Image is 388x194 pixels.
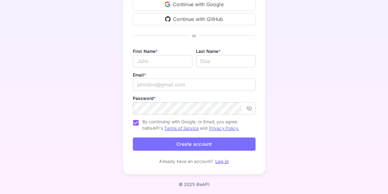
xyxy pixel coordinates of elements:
div: Continue with GitHub [133,13,255,25]
a: Log in [215,159,229,164]
label: Email [133,72,146,77]
a: Privacy Policy. [209,125,239,131]
label: Password [133,96,156,101]
input: Doe [196,55,255,67]
label: Last Name [196,49,221,54]
p: Already have an account? [159,158,213,164]
span: By continuing with Google, or Email, you agree to liteAPI's and [142,118,251,131]
label: First Name [133,49,158,54]
button: Create account [133,137,255,151]
input: johndoe@gmail.com [133,78,255,91]
button: toggle password visibility [244,103,255,114]
input: John [133,55,192,67]
a: Terms of Service [164,125,198,131]
p: © 2025 liteAPI [179,182,209,187]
